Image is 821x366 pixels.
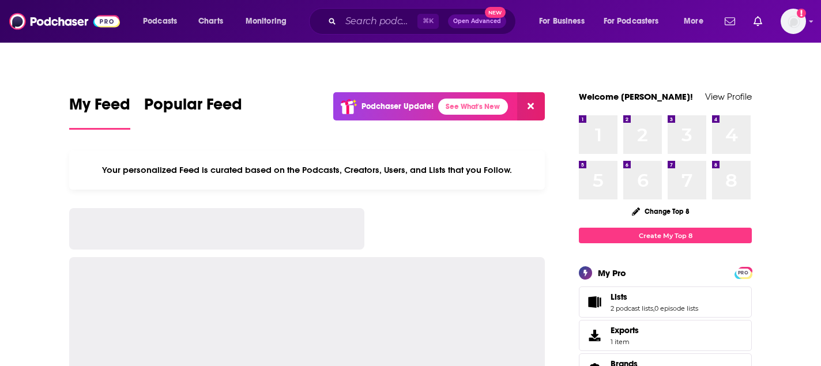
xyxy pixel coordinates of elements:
[579,228,752,243] a: Create My Top 8
[749,12,767,31] a: Show notifications dropdown
[539,13,585,29] span: For Business
[598,267,626,278] div: My Pro
[246,13,287,29] span: Monitoring
[583,294,606,310] a: Lists
[720,12,740,31] a: Show notifications dropdown
[611,304,653,312] a: 2 podcast lists
[684,13,703,29] span: More
[361,101,434,111] p: Podchaser Update!
[611,338,639,346] span: 1 item
[238,12,302,31] button: open menu
[453,18,501,24] span: Open Advanced
[653,304,654,312] span: ,
[736,268,750,277] a: PRO
[611,292,627,302] span: Lists
[485,7,506,18] span: New
[144,95,242,121] span: Popular Feed
[320,8,527,35] div: Search podcasts, credits, & more...
[611,292,698,302] a: Lists
[579,286,752,318] span: Lists
[198,13,223,29] span: Charts
[625,204,696,218] button: Change Top 8
[604,13,659,29] span: For Podcasters
[781,9,806,34] span: Logged in as PresleyM
[579,320,752,351] a: Exports
[781,9,806,34] button: Show profile menu
[583,327,606,344] span: Exports
[736,269,750,277] span: PRO
[143,13,177,29] span: Podcasts
[579,91,693,102] a: Welcome [PERSON_NAME]!
[654,304,698,312] a: 0 episode lists
[596,12,676,31] button: open menu
[135,12,192,31] button: open menu
[191,12,230,31] a: Charts
[705,91,752,102] a: View Profile
[611,325,639,335] span: Exports
[69,95,130,130] a: My Feed
[797,9,806,18] svg: Add a profile image
[531,12,599,31] button: open menu
[448,14,506,28] button: Open AdvancedNew
[676,12,718,31] button: open menu
[781,9,806,34] img: User Profile
[438,99,508,115] a: See What's New
[9,10,120,32] img: Podchaser - Follow, Share and Rate Podcasts
[144,95,242,130] a: Popular Feed
[417,14,439,29] span: ⌘ K
[341,12,417,31] input: Search podcasts, credits, & more...
[69,95,130,121] span: My Feed
[69,150,545,190] div: Your personalized Feed is curated based on the Podcasts, Creators, Users, and Lists that you Follow.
